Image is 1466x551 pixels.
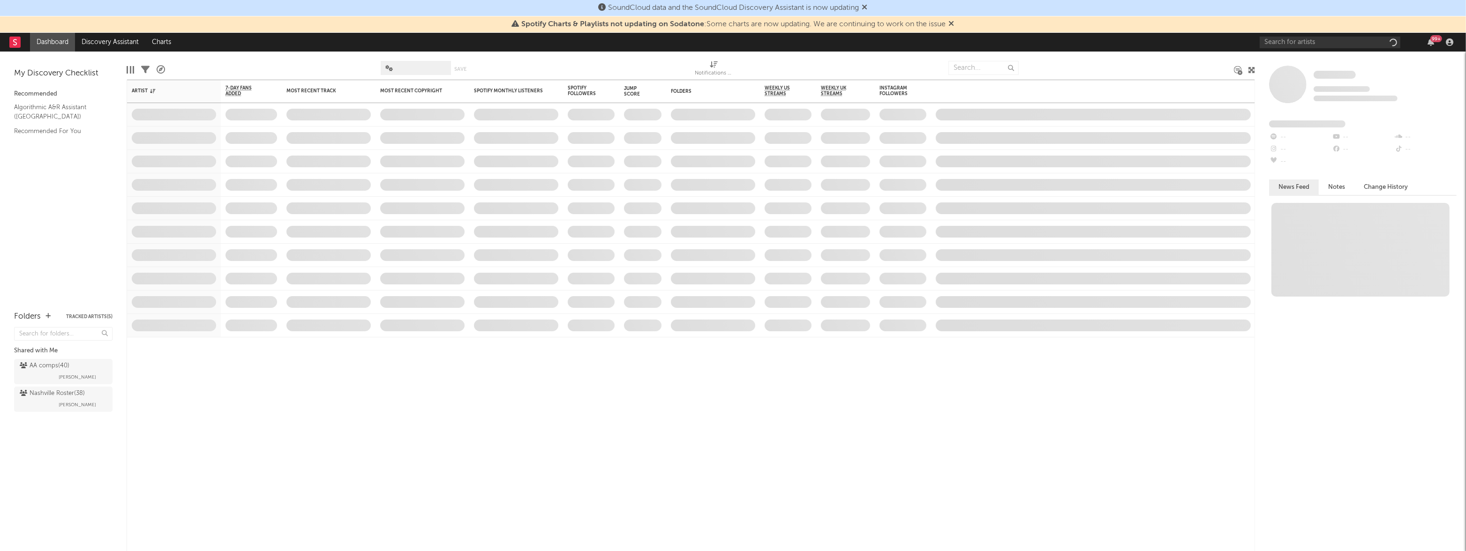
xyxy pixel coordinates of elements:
[474,88,544,94] div: Spotify Monthly Listeners
[522,21,705,28] span: Spotify Charts & Playlists not updating on Sodatone
[522,21,946,28] span: : Some charts are now updating. We are continuing to work on the issue
[1319,179,1354,195] button: Notes
[226,85,263,97] span: 7-Day Fans Added
[1314,96,1398,101] span: 0 fans last week
[695,68,733,79] div: Notifications (Artist)
[127,56,134,83] div: Edit Columns
[380,88,451,94] div: Most Recent Copyright
[624,86,647,97] div: Jump Score
[948,61,1019,75] input: Search...
[862,4,868,12] span: Dismiss
[157,56,165,83] div: A&R Pipeline
[286,88,357,94] div: Most Recent Track
[1269,156,1331,168] div: --
[1269,143,1331,156] div: --
[132,88,202,94] div: Artist
[671,89,741,94] div: Folders
[14,126,103,136] a: Recommended For You
[695,56,733,83] div: Notifications (Artist)
[1260,37,1400,48] input: Search for artists
[75,33,145,52] a: Discovery Assistant
[14,102,103,121] a: Algorithmic A&R Assistant ([GEOGRAPHIC_DATA])
[1269,120,1346,127] span: Fans Added by Platform
[14,68,113,79] div: My Discovery Checklist
[880,85,912,97] div: Instagram Followers
[14,359,113,384] a: AA comps(40)[PERSON_NAME]
[14,327,113,341] input: Search for folders...
[14,345,113,357] div: Shared with Me
[14,89,113,100] div: Recommended
[609,4,859,12] span: SoundCloud data and the SoundCloud Discovery Assistant is now updating
[1314,70,1356,80] a: Some Artist
[949,21,955,28] span: Dismiss
[765,85,797,97] span: Weekly US Streams
[1269,131,1331,143] div: --
[1314,71,1356,79] span: Some Artist
[1394,131,1457,143] div: --
[1314,86,1370,92] span: Tracking Since: [DATE]
[14,311,41,322] div: Folders
[1269,179,1319,195] button: News Feed
[454,67,466,72] button: Save
[1428,38,1434,46] button: 99+
[1394,143,1457,156] div: --
[59,399,96,410] span: [PERSON_NAME]
[20,388,85,399] div: Nashville Roster ( 38 )
[145,33,178,52] a: Charts
[1430,35,1442,42] div: 99 +
[20,360,69,372] div: AA comps ( 40 )
[30,33,75,52] a: Dashboard
[66,314,113,319] button: Tracked Artists(5)
[1331,131,1394,143] div: --
[821,85,856,97] span: Weekly UK Streams
[1354,179,1417,195] button: Change History
[141,56,150,83] div: Filters
[1331,143,1394,156] div: --
[59,372,96,383] span: [PERSON_NAME]
[568,85,601,97] div: Spotify Followers
[14,387,113,412] a: Nashville Roster(38)[PERSON_NAME]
